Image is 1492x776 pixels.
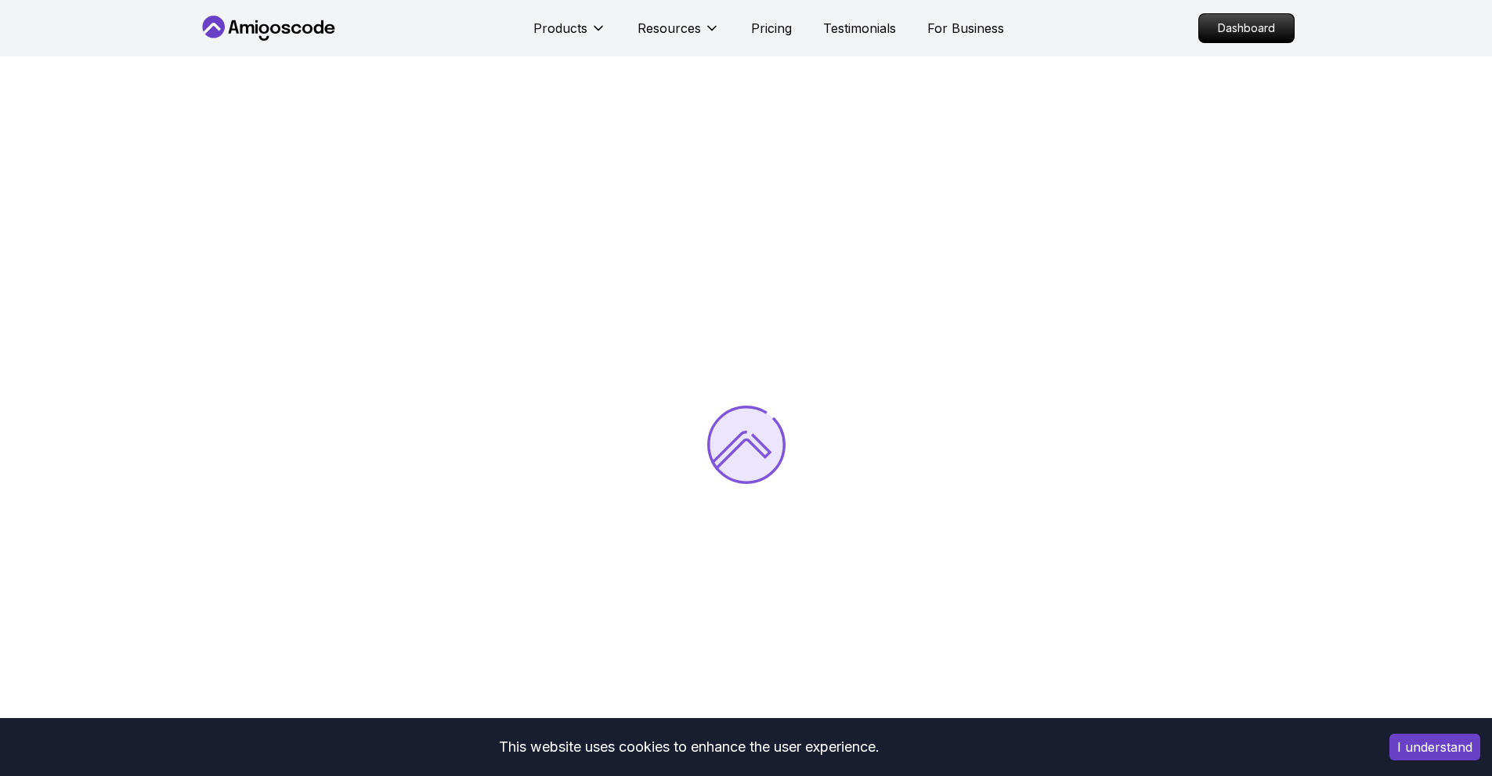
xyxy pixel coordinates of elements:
a: Pricing [751,19,792,38]
button: Resources [638,19,720,50]
p: Products [533,19,587,38]
p: Resources [638,19,701,38]
a: For Business [927,19,1004,38]
p: Dashboard [1199,14,1294,42]
button: Accept cookies [1389,734,1480,760]
a: Dashboard [1198,13,1295,43]
div: This website uses cookies to enhance the user experience. [12,730,1366,764]
button: Products [533,19,606,50]
a: Testimonials [823,19,896,38]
